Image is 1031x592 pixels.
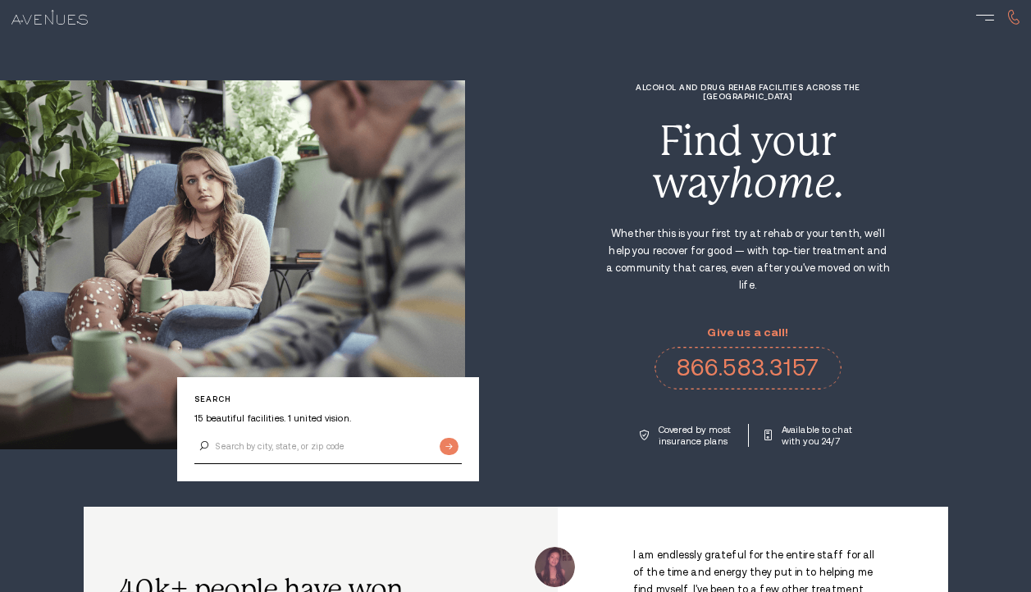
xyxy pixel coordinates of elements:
[604,83,892,101] h1: Alcohol and Drug Rehab Facilities across the [GEOGRAPHIC_DATA]
[782,424,856,447] p: Available to chat with you 24/7
[640,424,733,447] a: Covered by most insurance plans
[655,326,841,339] p: Give us a call!
[194,430,462,464] input: Search by city, state, or zip code
[440,438,458,455] input: Submit
[729,159,844,207] i: home.
[194,412,462,424] p: 15 beautiful facilities. 1 united vision.
[194,394,462,403] p: Search
[659,424,733,447] p: Covered by most insurance plans
[655,347,841,389] a: 866.583.3157
[764,424,856,447] a: Available to chat with you 24/7
[604,121,892,203] div: Find your way
[604,225,892,294] p: Whether this is your first try at rehab or your tenth, we'll help you recover for good — with top...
